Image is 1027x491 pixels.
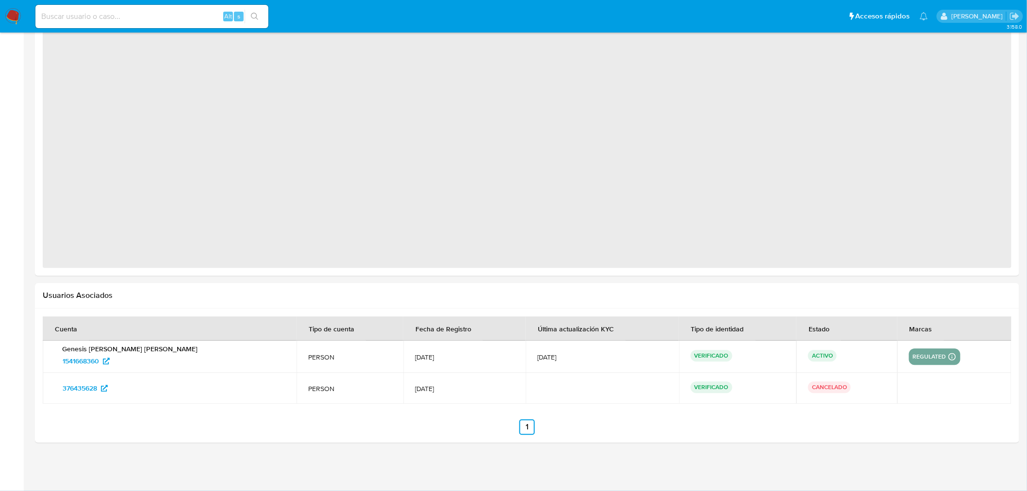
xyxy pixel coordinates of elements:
[1010,11,1020,21] a: Salir
[856,11,910,21] span: Accesos rápidos
[43,291,1011,301] h2: Usuarios Asociados
[224,12,232,21] span: Alt
[35,10,268,23] input: Buscar usuario o caso...
[245,10,265,23] button: search-icon
[920,12,928,20] a: Notificaciones
[1007,23,1022,31] span: 3.158.0
[951,12,1006,21] p: gregorio.negri@mercadolibre.com
[237,12,240,21] span: s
